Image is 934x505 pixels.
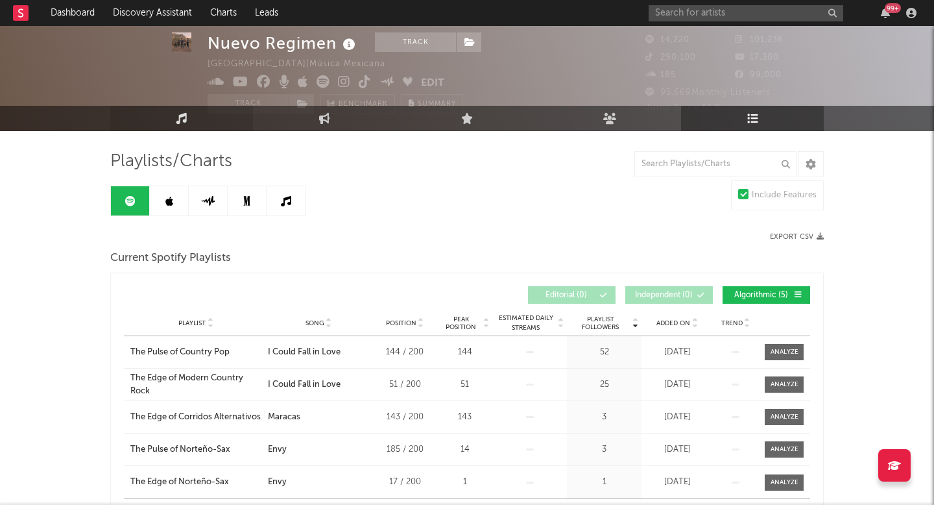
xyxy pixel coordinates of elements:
[376,346,434,359] div: 144 / 200
[268,346,341,359] div: I Could Fall in Love
[645,378,710,391] div: [DATE]
[208,94,289,114] button: Track
[421,75,444,92] button: Edit
[645,88,771,97] span: 95,669 Monthly Listeners
[735,71,782,79] span: 99,000
[656,319,690,327] span: Added On
[645,104,721,112] span: Jump Score: 51.9
[130,411,261,424] a: The Edge of Corridos Alternativos
[496,314,556,333] span: Estimated Daily Streams
[110,251,231,266] span: Current Spotify Playlists
[376,411,434,424] div: 143 / 200
[634,151,796,177] input: Search Playlists/Charts
[735,53,779,62] span: 17,300
[645,411,710,424] div: [DATE]
[570,346,638,359] div: 52
[570,443,638,456] div: 3
[130,443,261,456] a: The Pulse of Norteño-Sax
[752,188,817,203] div: Include Features
[208,32,359,54] div: Nuevo Regimen
[376,476,434,489] div: 17 / 200
[731,291,791,299] span: Algorithmic ( 5 )
[339,97,388,112] span: Benchmark
[735,36,784,44] span: 101,236
[418,101,456,108] span: Summary
[320,94,395,114] a: Benchmark
[268,378,341,391] div: I Could Fall in Love
[130,346,230,359] div: The Pulse of Country Pop
[268,443,287,456] div: Envy
[721,319,743,327] span: Trend
[110,154,232,169] span: Playlists/Charts
[130,476,229,489] div: The Edge of Norteño-Sax
[440,315,481,331] span: Peak Position
[770,233,824,241] button: Export CSV
[208,56,400,72] div: [GEOGRAPHIC_DATA] | Música Mexicana
[268,411,300,424] div: Maracas
[723,286,810,304] button: Algorithmic(5)
[130,346,261,359] a: The Pulse of Country Pop
[536,291,596,299] span: Editorial ( 0 )
[376,443,434,456] div: 185 / 200
[305,319,324,327] span: Song
[645,36,689,44] span: 14,220
[268,476,287,489] div: Envy
[649,5,843,21] input: Search for artists
[645,71,676,79] span: 185
[440,346,489,359] div: 144
[570,476,638,489] div: 1
[130,443,230,456] div: The Pulse of Norteño-Sax
[528,286,616,304] button: Editorial(0)
[130,476,261,489] a: The Edge of Norteño-Sax
[881,8,890,18] button: 99+
[375,32,456,52] button: Track
[570,378,638,391] div: 25
[178,319,206,327] span: Playlist
[130,372,261,397] a: The Edge of Modern Country Rock
[440,411,489,424] div: 143
[570,411,638,424] div: 3
[645,476,710,489] div: [DATE]
[570,315,630,331] span: Playlist Followers
[401,94,463,114] button: Summary
[885,3,901,13] div: 99 +
[645,53,696,62] span: 290,100
[645,443,710,456] div: [DATE]
[440,378,489,391] div: 51
[625,286,713,304] button: Independent(0)
[634,291,693,299] span: Independent ( 0 )
[376,378,434,391] div: 51 / 200
[440,476,489,489] div: 1
[440,443,489,456] div: 14
[645,346,710,359] div: [DATE]
[386,319,416,327] span: Position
